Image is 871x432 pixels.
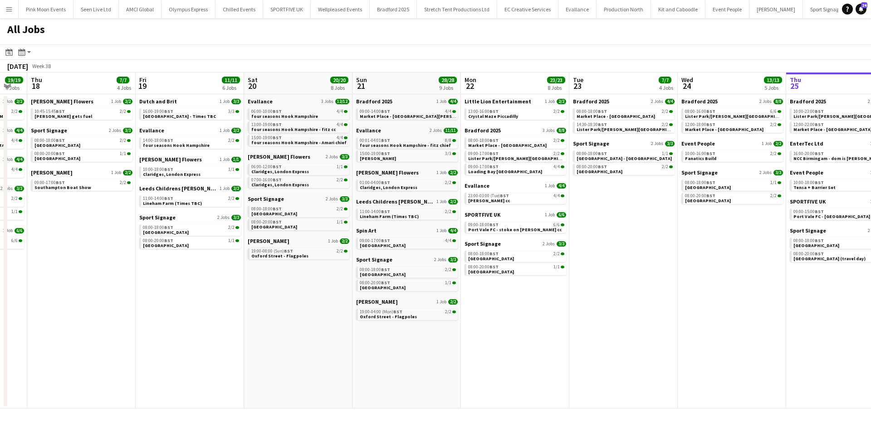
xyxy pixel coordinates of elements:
[120,180,126,185] span: 2/2
[489,164,499,170] span: BST
[573,140,675,177] div: Sport Signage2 Jobs3/308:00-18:00BST1/1[GEOGRAPHIC_DATA] - [GEOGRAPHIC_DATA]08:00-20:00BST2/2[GEO...
[251,121,347,132] a: 13:00-19:00BST4/4four seasons Hook Hampshire - fitz cc
[681,98,718,105] span: Bradford 2025
[356,98,458,127] div: Bradford 20251 Job4/409:00-14:00BST4/4Market Place - [GEOGRAPHIC_DATA][PERSON_NAME] chief - dom i...
[231,157,241,162] span: 1/1
[340,154,349,160] span: 3/3
[34,137,131,148] a: 08:00-18:00BST2/2[GEOGRAPHIC_DATA]
[436,99,446,104] span: 1 Job
[11,109,18,114] span: 2/2
[337,109,343,114] span: 4/4
[573,140,609,147] span: Sport Signage
[34,150,131,161] a: 08:00-20:00BST1/1[GEOGRAPHIC_DATA]
[56,108,65,114] span: BST
[577,164,673,174] a: 08:00-20:00BST2/2[GEOGRAPHIC_DATA]
[73,0,119,18] button: Seen Live Ltd
[543,128,555,133] span: 3 Jobs
[15,99,24,104] span: 2/2
[34,142,80,148] span: Baku
[685,126,763,132] span: Market Place - Shipley
[597,0,651,18] button: Production North
[34,113,92,119] span: Grantley Hall - Benn gets fuel
[34,180,131,190] a: 09:00-17:00BST2/2Southampton Boat Show
[577,122,607,127] span: 14:30-18:30
[577,150,673,161] a: 08:00-18:00BST1/1[GEOGRAPHIC_DATA] - [GEOGRAPHIC_DATA]
[448,170,458,175] span: 2/2
[465,98,566,105] a: Little Lion Entertainment1 Job2/2
[139,185,241,214] div: Leeds Childrens [PERSON_NAME]1 Job2/211:00-14:00BST2/2Lineham Farm (Times TBC)
[326,154,338,160] span: 2 Jobs
[685,184,731,190] span: Singapore
[34,155,80,161] span: Azerbaijan
[143,166,239,177] a: 10:00-18:00BST1/1Claridges, London Express
[273,177,282,183] span: BST
[759,170,772,175] span: 2 Jobs
[685,180,715,185] span: 08:00-18:00
[465,98,566,127] div: Little Lion Entertainment1 Job2/213:00-16:00BST2/2Crystal Maze Piccadilly
[553,165,560,169] span: 4/4
[662,165,668,169] span: 2/2
[662,122,668,127] span: 2/2
[662,109,668,114] span: 2/2
[123,170,132,175] span: 2/2
[861,2,867,8] span: 24
[3,128,13,133] span: 1 Job
[651,141,663,146] span: 2 Jobs
[15,128,24,133] span: 4/4
[685,108,781,119] a: 08:00-16:00BST6/6Lister Park/[PERSON_NAME][GEOGRAPHIC_DATA][PERSON_NAME]
[681,169,718,176] span: Sport Signage
[468,164,564,174] a: 09:00-17:00BST4/4Loading Bay [GEOGRAPHIC_DATA]
[220,99,230,104] span: 1 Job
[749,0,803,18] button: [PERSON_NAME]
[436,170,446,175] span: 1 Job
[381,108,390,114] span: BST
[143,109,173,114] span: 16:00-19:00
[356,98,392,105] span: Bradford 2025
[228,167,235,172] span: 1/1
[231,186,241,191] span: 2/2
[356,127,458,169] div: Evallance2 Jobs11/1100:01-04:01BST8/8four seasons Hook Hampshire - fitz chief15:00-19:00BST3/3[PE...
[356,127,381,134] span: Evallance
[465,182,566,211] div: Evallance1 Job4/423:00-03:00 (Tue)BST4/4[PERSON_NAME] cc
[685,155,716,161] span: Fanatics Build
[120,151,126,156] span: 1/1
[681,140,783,147] a: Event People1 Job2/2
[34,151,65,156] span: 08:00-20:00
[445,109,451,114] span: 4/4
[370,0,417,18] button: Bradford 2025
[337,122,343,127] span: 4/4
[15,157,24,162] span: 4/4
[558,0,597,18] button: Evallance
[685,150,781,161] a: 10:00-16:00BST2/2Fanatics Build
[665,99,675,104] span: 4/4
[706,180,715,185] span: BST
[770,151,777,156] span: 2/2
[465,182,489,189] span: Evallance
[665,141,675,146] span: 3/3
[337,136,343,140] span: 4/4
[360,151,390,156] span: 15:00-19:00
[273,121,282,127] span: BST
[685,193,781,203] a: 08:00-20:00BST2/2[GEOGRAPHIC_DATA]
[231,99,241,104] span: 3/3
[685,113,829,119] span: Lister Park/Cartwright Hall
[251,113,318,119] span: four seasons Hook Hampshire
[248,153,310,160] span: Fulford Flowers
[360,180,456,190] a: 01:00-04:00BST2/2Claridges, London Express
[56,137,65,143] span: BST
[577,165,607,169] span: 08:00-20:00
[468,193,564,203] a: 23:00-03:00 (Tue)BST4/4[PERSON_NAME] cc
[856,4,866,15] a: 24
[500,193,509,199] span: BST
[553,194,560,198] span: 4/4
[248,153,349,195] div: [PERSON_NAME] Flowers2 Jobs3/306:00-12:00BST1/1Claridges, London Express07:00-16:00BST2/2Claridge...
[228,109,235,114] span: 3/3
[468,137,564,148] a: 08:00-18:00BST2/2Market Place - [GEOGRAPHIC_DATA]
[139,127,241,156] div: Evallance1 Job2/214:00-18:00BST2/2four seasons Hook Hampshire
[468,138,499,143] span: 08:00-18:00
[143,138,173,143] span: 14:00-18:00
[263,0,311,18] button: SPORTFIVE UK
[251,164,347,174] a: 06:00-12:00BST1/1Claridges, London Express
[685,151,715,156] span: 10:00-16:00
[360,109,390,114] span: 09:00-14:00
